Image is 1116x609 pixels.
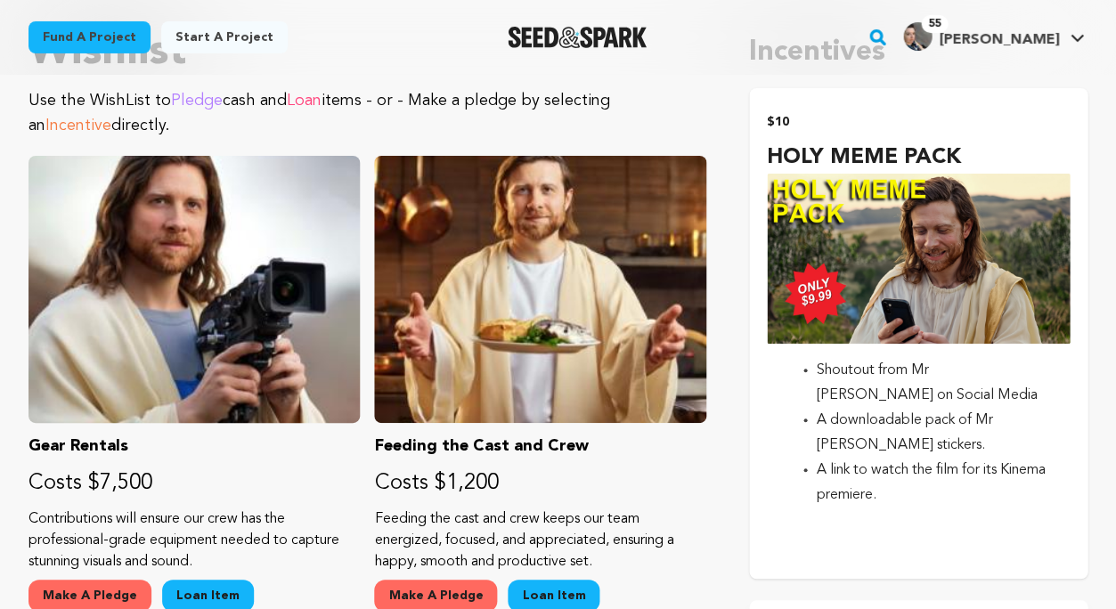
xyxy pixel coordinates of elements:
[29,21,151,53] a: Fund a project
[903,22,932,51] img: picture.jpeg
[374,469,705,498] p: Costs $1,200
[29,469,360,498] p: Costs $7,500
[29,88,706,138] p: Use the WishList to cash and items - or - Make a pledge by selecting an directly.
[287,93,322,109] span: Loan
[161,21,288,53] a: Start a project
[921,15,948,33] span: 55
[171,93,223,109] span: Pledge
[900,19,1087,51] a: Jenny W.'s Profile
[817,463,1046,502] span: A link to watch the film for its Kinema premiere.
[900,19,1087,56] span: Jenny W.'s Profile
[508,27,648,48] a: Seed&Spark Homepage
[767,174,1070,344] img: incentive
[374,434,705,459] p: Feeding the Cast and Crew
[29,434,360,459] p: Gear Rentals
[374,508,705,572] p: Feeding the cast and crew keeps our team energized, focused, and appreciated, ensuring a happy, s...
[817,413,993,452] span: A downloadable pack of Mr [PERSON_NAME] stickers.
[939,33,1059,47] span: [PERSON_NAME]
[29,508,360,572] p: Contributions will ensure our crew has the professional-grade equipment needed to capture stunnin...
[749,88,1087,579] button: $10 HOLY MEME PACK incentive Shoutout from Mr [PERSON_NAME] on Social MediaA downloadable pack of...
[508,27,648,48] img: Seed&Spark Logo Dark Mode
[767,110,1070,134] h2: $10
[767,142,1070,174] h4: HOLY MEME PACK
[903,22,1059,51] div: Jenny W.'s Profile
[45,118,111,134] span: Incentive
[817,363,1038,402] span: Shoutout from Mr [PERSON_NAME] on Social Media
